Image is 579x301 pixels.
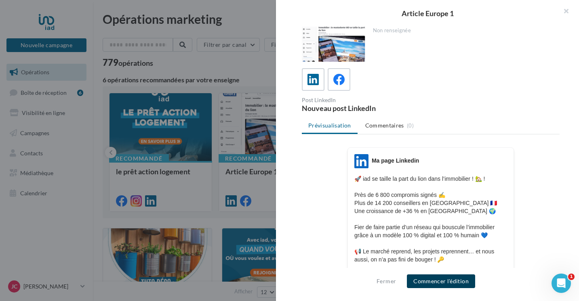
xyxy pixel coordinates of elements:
div: Non renseignée [373,27,554,34]
div: Nouveau post LinkedIn [302,105,427,112]
button: Commencer l'édition [407,274,475,288]
button: Fermer [373,276,399,286]
span: 1 [568,274,575,280]
div: Ma page Linkedin [372,157,419,165]
div: Article Europe 1 [289,10,566,17]
p: 🚀 iad se taille la part du lion dans l’immobilier ! 🏡 ! Près de 6 800 compromis signés ✍️ Plus de... [354,175,507,272]
span: (0) [407,122,414,129]
span: Commentaires [365,121,404,130]
div: Post LinkedIn [302,97,427,103]
iframe: Intercom live chat [552,274,571,293]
